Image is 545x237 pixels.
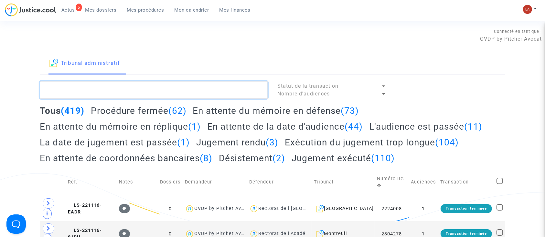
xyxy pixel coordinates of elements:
td: Numéro RG [375,168,409,196]
h2: La date de jugement est passée [40,137,190,148]
span: (419) [61,105,84,116]
span: (1) [188,121,201,132]
span: Statut de la transaction [277,83,338,89]
span: (104) [435,137,459,148]
img: icon-user.svg [249,204,259,213]
h2: En attente de coordonnées bancaires [40,153,212,164]
img: icon-archive.svg [316,205,324,212]
td: Tribunal [312,168,375,196]
a: Mes procédures [122,5,169,15]
a: 5Actus [56,5,80,15]
img: jc-logo.svg [5,3,56,16]
h2: Jugement exécuté [292,153,395,164]
td: Réf. [66,168,117,196]
span: (110) [371,153,395,163]
h2: En attente du mémoire en défense [193,105,359,116]
span: Mes finances [219,7,251,13]
img: icon-archive.svg [49,58,58,67]
span: Connecté en tant que : [494,29,542,34]
td: Défendeur [247,168,312,196]
td: 0 [158,196,183,221]
span: (62) [168,105,187,116]
img: icon-user.svg [185,204,194,213]
h2: L'audience est passée [369,121,482,132]
div: 5 [76,4,82,11]
img: 3f9b7d9779f7b0ffc2b90d026f0682a9 [523,5,532,14]
td: Notes [117,168,158,196]
span: LS-221116-EADR [68,202,102,215]
h2: Jugement rendu [196,137,279,148]
span: Mes procédures [127,7,164,13]
a: Tribunal administratif [49,53,120,74]
span: (73) [341,105,359,116]
span: Actus [61,7,75,13]
span: (11) [464,121,482,132]
td: 2224008 [375,196,409,221]
td: Demandeur [183,168,247,196]
a: Mes dossiers [80,5,122,15]
td: Transaction [438,168,494,196]
span: Mes dossiers [85,7,117,13]
h2: Tous [40,105,84,116]
span: (2) [273,153,285,163]
h2: En attente de la date d'audience [207,121,363,132]
a: Mon calendrier [169,5,214,15]
h2: Exécution du jugement trop longue [285,137,459,148]
div: Rectorat de l'Académie de Créteil [259,231,340,236]
div: OVDP by Pitcher Avocat [194,231,252,236]
a: Mes finances [214,5,256,15]
span: (1) [177,137,190,148]
span: (3) [266,137,279,148]
h2: Procédure fermée [91,105,187,116]
span: Nombre d'audiences [277,91,330,97]
h2: En attente du mémoire en réplique [40,121,201,132]
div: [GEOGRAPHIC_DATA] [314,205,372,212]
td: Audiences [409,168,438,196]
iframe: Help Scout Beacon - Open [6,214,26,234]
td: Dossiers [158,168,183,196]
div: Transaction terminée [441,204,492,213]
div: OVDP by Pitcher Avocat [194,206,252,211]
span: Mon calendrier [175,7,209,13]
span: (8) [200,153,212,163]
td: 1 [409,196,438,221]
div: Rectorat de l'[GEOGRAPHIC_DATA] [259,206,341,211]
h2: Désistement [219,153,285,164]
span: (44) [345,121,363,132]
